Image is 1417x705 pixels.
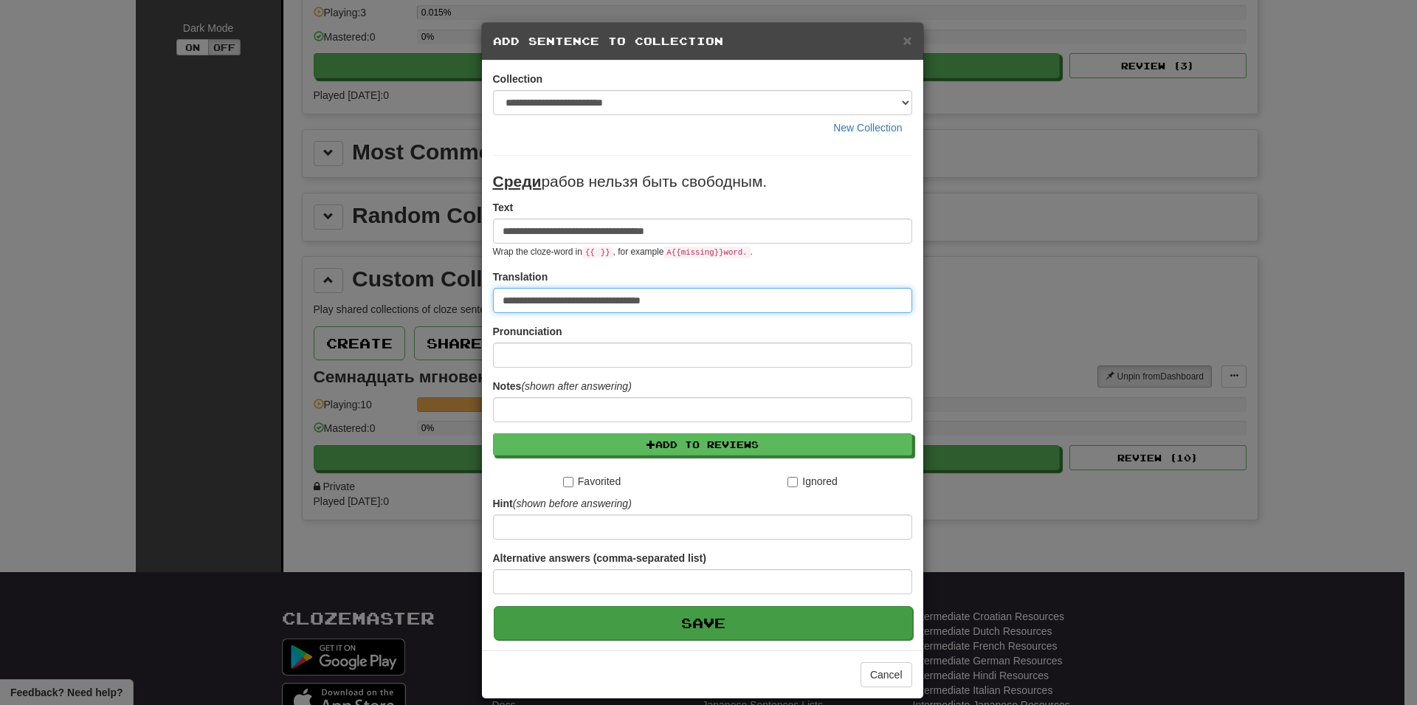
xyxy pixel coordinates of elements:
[598,247,613,258] code: }}
[824,115,911,140] button: New Collection
[493,200,514,215] label: Text
[493,72,543,86] label: Collection
[563,474,621,489] label: Favorited
[493,496,632,511] label: Hint
[787,477,798,487] input: Ignored
[493,34,912,49] h5: Add Sentence to Collection
[582,247,598,258] code: {{
[493,269,548,284] label: Translation
[663,247,750,258] code: A {{ missing }} word.
[493,379,632,393] label: Notes
[493,433,912,455] button: Add to Reviews
[494,606,913,640] button: Save
[903,32,911,48] button: Close
[493,551,706,565] label: Alternative answers (comma-separated list)
[513,498,632,509] em: (shown before answering)
[521,380,631,392] em: (shown after answering)
[563,477,573,487] input: Favorited
[787,474,837,489] label: Ignored
[493,171,912,193] p: рабов нельзя быть свободным.
[861,662,912,687] button: Cancel
[903,32,911,49] span: ×
[493,324,562,339] label: Pronunciation
[493,173,542,190] u: Среди
[493,247,753,257] small: Wrap the cloze-word in , for example .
